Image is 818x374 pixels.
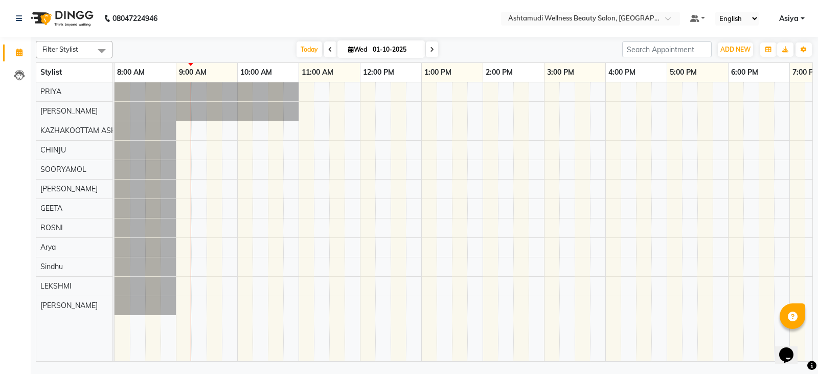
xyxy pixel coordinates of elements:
span: Sindhu [40,262,63,271]
a: 10:00 AM [238,65,275,80]
span: [PERSON_NAME] [40,301,98,310]
span: [PERSON_NAME] [40,184,98,193]
a: 4:00 PM [606,65,638,80]
img: logo [26,4,96,33]
span: ADD NEW [720,46,751,53]
span: ROSNI [40,223,63,232]
span: Filter Stylist [42,45,78,53]
span: Asiya [779,13,799,24]
span: KAZHAKOOTTAM ASHTAMUDI [40,126,144,135]
span: Arya [40,243,56,252]
span: [PERSON_NAME] [40,106,98,116]
span: CHINJU [40,145,66,155]
span: GEETA [40,204,62,213]
span: PRIYA [40,87,61,96]
a: 3:00 PM [544,65,577,80]
a: 6:00 PM [729,65,761,80]
a: 11:00 AM [299,65,336,80]
a: 1:00 PM [422,65,454,80]
input: 2025-10-01 [370,42,421,57]
iframe: chat widget [775,333,808,364]
span: LEKSHMI [40,281,72,291]
span: SOORYAMOL [40,165,86,174]
b: 08047224946 [112,4,157,33]
a: 5:00 PM [667,65,699,80]
button: ADD NEW [718,42,753,57]
a: 12:00 PM [360,65,397,80]
span: Stylist [40,68,62,77]
a: 9:00 AM [176,65,209,80]
input: Search Appointment [622,41,712,57]
span: Today [297,41,322,57]
a: 8:00 AM [115,65,147,80]
span: Wed [346,46,370,53]
a: 2:00 PM [483,65,515,80]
